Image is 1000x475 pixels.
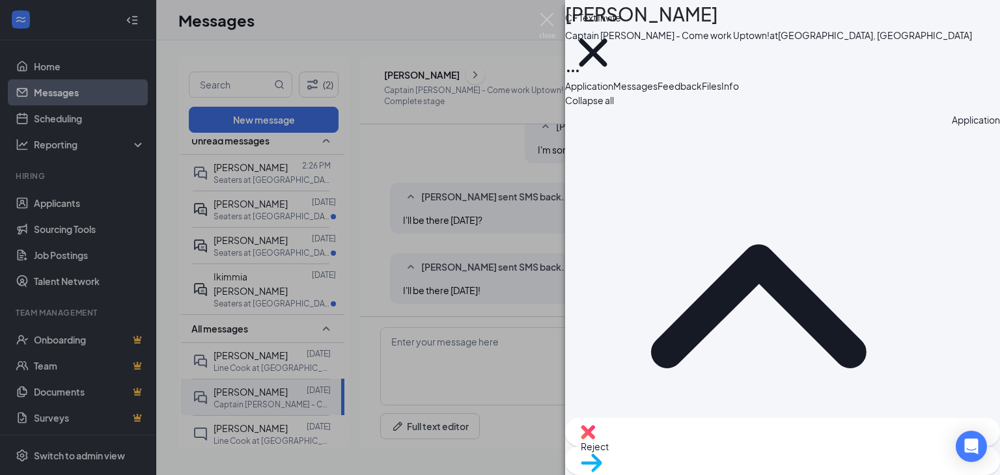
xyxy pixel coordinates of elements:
span: Collapse all [565,94,614,106]
span: Feedback [658,80,702,92]
span: Info [721,80,739,92]
svg: Cross [565,25,621,81]
div: Captain [PERSON_NAME] - Come work Uptown! at [GEOGRAPHIC_DATA], [GEOGRAPHIC_DATA] [565,29,972,42]
span: Messages [613,80,658,92]
div: Open Intercom Messenger [956,431,987,462]
span: Files [702,80,721,92]
span: CF Text Invite [565,12,621,23]
span: Reject [581,441,609,452]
